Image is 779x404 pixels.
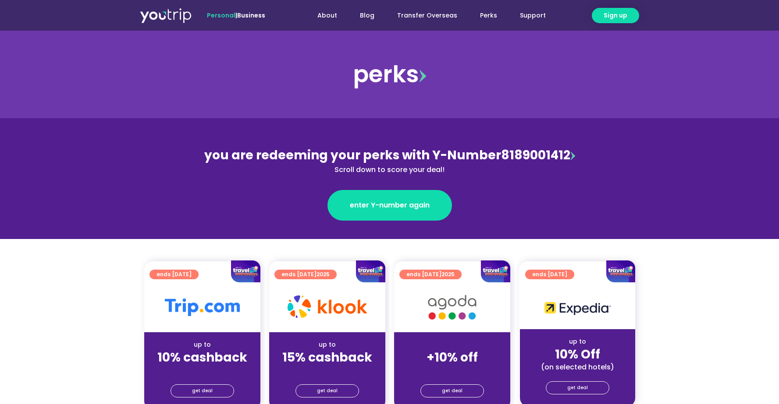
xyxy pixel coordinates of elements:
div: (for stays only) [276,365,378,375]
div: (on selected hotels) [527,362,628,372]
a: Blog [349,7,386,24]
strong: 10% Off [555,346,600,363]
a: Perks [469,7,509,24]
div: 8189001412 [199,146,580,175]
span: get deal [192,385,213,397]
a: Transfer Overseas [386,7,469,24]
strong: +10% off [427,349,478,366]
span: get deal [442,385,462,397]
span: get deal [317,385,338,397]
span: Sign up [604,11,627,20]
a: get deal [295,384,359,397]
span: get deal [567,382,588,394]
div: up to [151,340,253,349]
div: up to [527,337,628,346]
a: About [306,7,349,24]
span: enter Y-number again [350,200,430,211]
a: get deal [420,384,484,397]
a: Sign up [592,8,639,23]
nav: Menu [289,7,557,24]
a: enter Y-number again [327,190,452,221]
span: | [207,11,265,20]
a: get deal [546,381,609,394]
a: Support [509,7,557,24]
div: Scroll down to score your deal! [199,165,580,175]
div: (for stays only) [401,365,503,375]
span: you are redeeming your perks with Y-Number [204,147,501,164]
span: Personal [207,11,235,20]
div: up to [276,340,378,349]
a: get deal [171,384,234,397]
div: (for stays only) [151,365,253,375]
strong: 10% cashback [157,349,247,366]
strong: 15% cashback [282,349,372,366]
span: up to [444,340,460,349]
a: Business [237,11,265,20]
